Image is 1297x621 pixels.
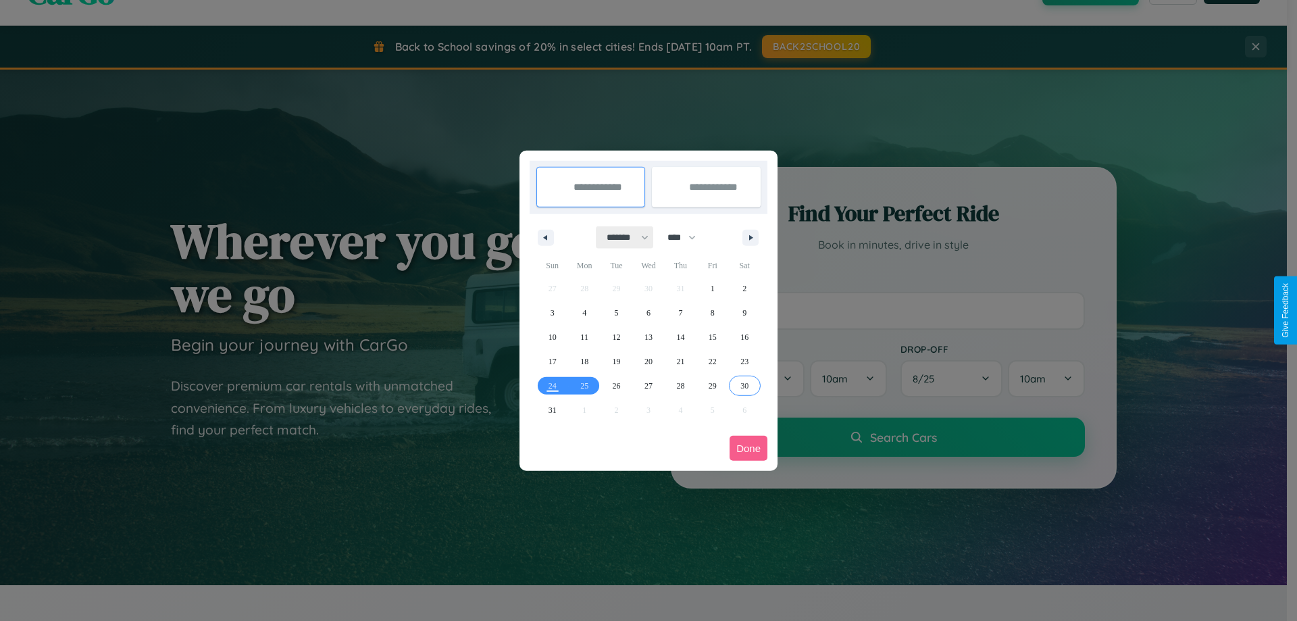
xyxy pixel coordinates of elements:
span: 2 [742,276,746,301]
button: 12 [601,325,632,349]
span: 10 [549,325,557,349]
button: Done [730,436,767,461]
span: 18 [580,349,588,374]
div: Give Feedback [1281,283,1290,338]
span: 15 [709,325,717,349]
button: 29 [696,374,728,398]
span: 8 [711,301,715,325]
span: 12 [613,325,621,349]
button: 8 [696,301,728,325]
span: 6 [646,301,651,325]
span: 3 [551,301,555,325]
span: 30 [740,374,748,398]
span: 4 [582,301,586,325]
button: 5 [601,301,632,325]
button: 27 [632,374,664,398]
span: 29 [709,374,717,398]
span: 26 [613,374,621,398]
span: Fri [696,255,728,276]
span: 13 [644,325,653,349]
span: Sat [729,255,761,276]
button: 28 [665,374,696,398]
button: 17 [536,349,568,374]
span: 27 [644,374,653,398]
span: 22 [709,349,717,374]
span: 28 [676,374,684,398]
span: 11 [580,325,588,349]
button: 11 [568,325,600,349]
button: 4 [568,301,600,325]
button: 24 [536,374,568,398]
span: 7 [678,301,682,325]
button: 9 [729,301,761,325]
button: 16 [729,325,761,349]
button: 1 [696,276,728,301]
button: 19 [601,349,632,374]
span: 25 [580,374,588,398]
span: 17 [549,349,557,374]
button: 23 [729,349,761,374]
button: 22 [696,349,728,374]
button: 3 [536,301,568,325]
span: 9 [742,301,746,325]
button: 14 [665,325,696,349]
button: 31 [536,398,568,422]
button: 15 [696,325,728,349]
span: 21 [676,349,684,374]
button: 21 [665,349,696,374]
span: Wed [632,255,664,276]
span: 31 [549,398,557,422]
span: 14 [676,325,684,349]
button: 7 [665,301,696,325]
span: 1 [711,276,715,301]
span: 23 [740,349,748,374]
button: 18 [568,349,600,374]
span: 24 [549,374,557,398]
button: 6 [632,301,664,325]
button: 10 [536,325,568,349]
span: Thu [665,255,696,276]
span: Tue [601,255,632,276]
span: 19 [613,349,621,374]
button: 13 [632,325,664,349]
button: 30 [729,374,761,398]
button: 25 [568,374,600,398]
button: 20 [632,349,664,374]
span: 20 [644,349,653,374]
span: Sun [536,255,568,276]
span: 5 [615,301,619,325]
button: 2 [729,276,761,301]
button: 26 [601,374,632,398]
span: Mon [568,255,600,276]
span: 16 [740,325,748,349]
